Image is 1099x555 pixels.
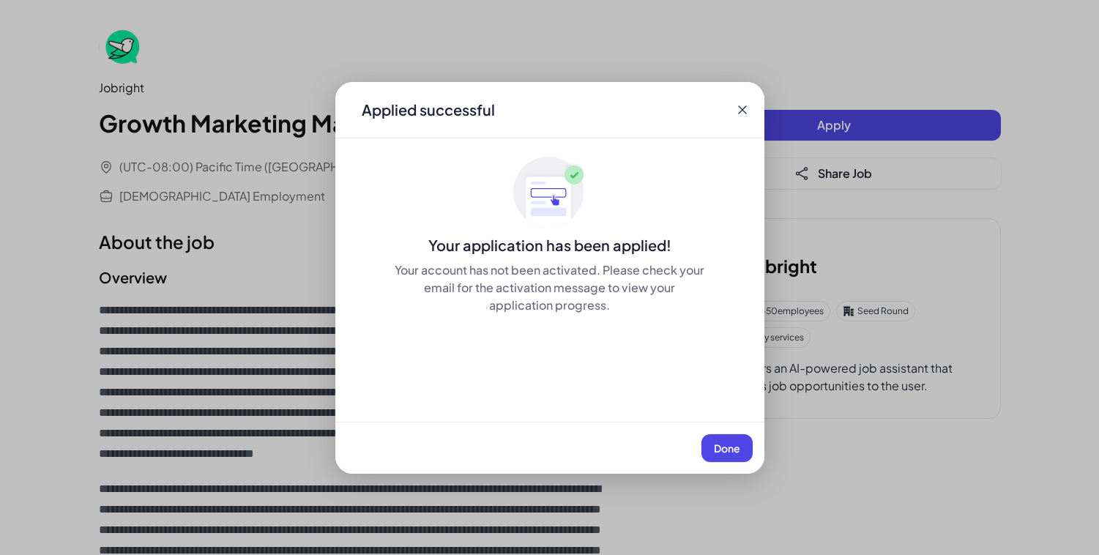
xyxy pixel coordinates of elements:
div: Applied successful [362,100,495,120]
div: Your account has not been activated. Please check your email for the activation message to view y... [394,261,706,314]
button: Done [701,434,753,462]
div: Your application has been applied! [335,235,764,256]
span: Done [714,442,740,455]
img: ApplyedMaskGroup3.svg [513,156,586,229]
